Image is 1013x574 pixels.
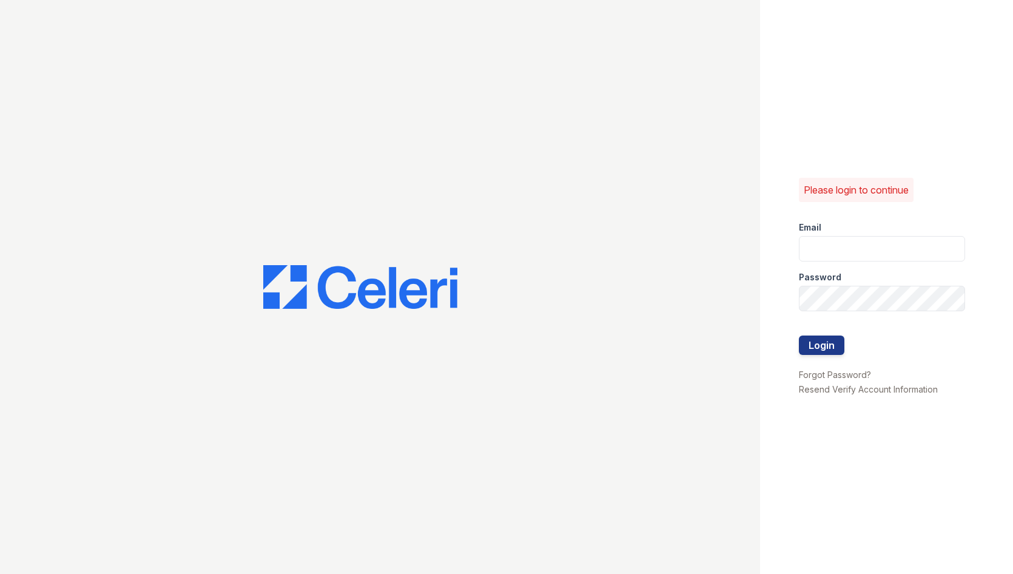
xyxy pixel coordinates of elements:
a: Forgot Password? [799,370,871,380]
p: Please login to continue [804,183,909,197]
label: Email [799,221,821,234]
button: Login [799,336,844,355]
label: Password [799,271,841,283]
a: Resend Verify Account Information [799,384,938,394]
img: CE_Logo_Blue-a8612792a0a2168367f1c8372b55b34899dd931a85d93a1a3d3e32e68fde9ad4.png [263,265,457,309]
